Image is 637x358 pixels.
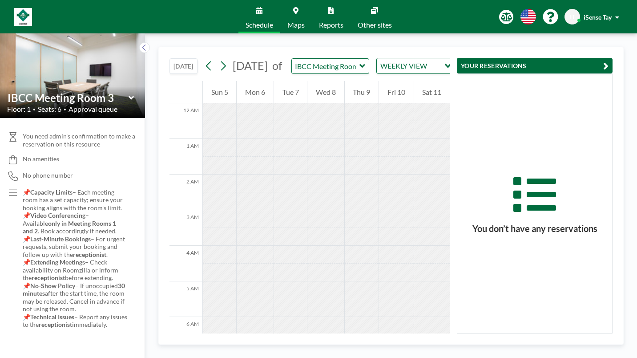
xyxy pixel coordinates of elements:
[30,188,73,196] strong: Capacity Limits
[358,21,392,28] span: Other sites
[237,81,273,103] div: Mon 6
[457,223,612,234] h3: You don’t have any reservations
[23,212,127,235] p: 📌 – Available . Book accordingly if needed.
[379,81,413,103] div: Fri 10
[570,13,575,21] span: IT
[169,103,202,139] div: 12 AM
[23,258,127,282] p: 📌 – Check availability on Roomzilla or inform the before extending.
[292,59,360,73] input: IBCC Meeting Room 3
[379,60,429,72] span: WEEKLY VIEW
[23,282,126,297] strong: 30 minutes
[23,235,127,259] p: 📌 – For urgent requests, submit your booking and follow up with the .
[23,188,127,212] p: 📌 – Each meeting room has a set capacity; ensure your booking aligns with the room’s limit.
[30,282,75,289] strong: No-Show Policy
[30,212,85,219] strong: Video Conferencing
[14,8,32,26] img: organization-logo
[73,251,106,258] strong: receptionist
[457,58,613,73] button: YOUR RESERVATIONS
[23,313,127,329] p: 📌 – Report any issues to the immediately.
[414,81,450,103] div: Sat 11
[169,175,202,210] div: 2 AM
[246,21,273,28] span: Schedule
[32,274,65,281] strong: receptionist
[169,246,202,281] div: 4 AM
[169,317,202,353] div: 6 AM
[23,132,138,148] span: You need admin's confirmation to make a reservation on this resource
[307,81,344,103] div: Wed 8
[377,58,454,73] div: Search for option
[203,81,236,103] div: Sun 5
[30,313,74,321] strong: Technical Issues
[69,105,117,114] span: Approval queue
[274,81,307,103] div: Tue 7
[23,282,127,313] p: 📌 – If unoccupied after the start time, the room may be released. Cancel in advance if not using ...
[584,13,612,21] span: iSense Tay
[319,21,343,28] span: Reports
[287,21,305,28] span: Maps
[169,281,202,317] div: 5 AM
[23,171,73,179] span: No phone number
[30,235,91,243] strong: Last-Minute Bookings
[272,59,282,73] span: of
[169,139,202,175] div: 1 AM
[38,105,61,114] span: Seats: 6
[23,155,59,163] span: No amenities
[30,258,85,266] strong: Extending Meetings
[233,59,268,72] span: [DATE]
[33,106,36,112] span: •
[345,81,379,103] div: Thu 9
[39,321,72,328] strong: receptionist
[7,105,31,114] span: Floor: 1
[169,210,202,246] div: 3 AM
[430,60,439,72] input: Search for option
[64,106,66,112] span: •
[8,91,129,104] input: IBCC Meeting Room 3
[23,220,117,235] strong: only in Meeting Rooms 1 and 2
[169,58,198,74] button: [DATE]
